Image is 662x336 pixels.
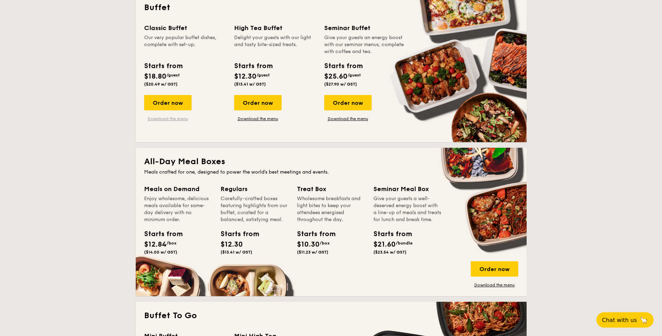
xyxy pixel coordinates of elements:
h2: All-Day Meal Boxes [144,156,518,167]
div: Order now [324,95,372,110]
div: Meals on Demand [144,184,212,194]
a: Download the menu [144,116,192,122]
span: /box [166,241,177,246]
div: Starts from [373,229,405,239]
span: 🦙 [640,316,648,324]
span: Chat with us [602,317,637,323]
span: ($20.49 w/ GST) [144,82,178,87]
span: ($11.23 w/ GST) [297,250,328,255]
div: Starts from [221,229,252,239]
div: Order now [471,261,518,277]
div: Starts from [324,61,362,71]
span: /bundle [396,241,412,246]
span: $12.30 [221,240,243,249]
div: Regulars [221,184,289,194]
div: Enjoy wholesome, delicious meals available for same-day delivery with no minimum order. [144,195,212,223]
a: Download the menu [471,282,518,288]
div: Starts from [297,229,328,239]
div: Starts from [144,229,176,239]
div: Seminar Meal Box [373,184,441,194]
h2: Buffet [144,2,518,13]
span: $25.60 [324,72,348,81]
span: ($13.41 w/ GST) [221,250,252,255]
span: $12.84 [144,240,166,249]
span: $21.60 [373,240,396,249]
div: Give your guests a well-deserved energy boost with a line-up of meals and treats for lunch and br... [373,195,441,223]
span: $18.80 [144,72,166,81]
div: Order now [234,95,282,110]
span: /guest [166,73,180,78]
span: /guest [256,73,270,78]
h2: Buffet To Go [144,310,518,321]
span: /box [320,241,330,246]
span: /guest [348,73,361,78]
div: Order now [144,95,192,110]
div: Treat Box [297,184,365,194]
div: Give your guests an energy boost with our seminar menus, complete with coffee and tea. [324,34,406,55]
button: Chat with us🦙 [596,312,654,328]
div: Our very popular buffet dishes, complete with set-up. [144,34,226,55]
span: $10.30 [297,240,320,249]
div: Carefully-crafted boxes featuring highlights from our buffet, curated for a balanced, satisfying ... [221,195,289,223]
span: ($27.90 w/ GST) [324,82,357,87]
a: Download the menu [234,116,282,122]
a: Download the menu [324,116,372,122]
span: ($14.00 w/ GST) [144,250,177,255]
div: High Tea Buffet [234,23,316,33]
div: Meals crafted for one, designed to power the world's best meetings and events. [144,169,518,176]
span: ($13.41 w/ GST) [234,82,266,87]
span: $12.30 [234,72,256,81]
div: Classic Buffet [144,23,226,33]
div: Starts from [144,61,182,71]
div: Wholesome breakfasts and light bites to keep your attendees energised throughout the day. [297,195,365,223]
span: ($23.54 w/ GST) [373,250,407,255]
div: Seminar Buffet [324,23,406,33]
div: Delight your guests with our light and tasty bite-sized treats. [234,34,316,55]
div: Starts from [234,61,272,71]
